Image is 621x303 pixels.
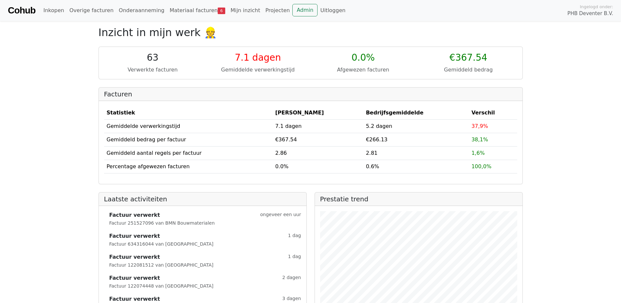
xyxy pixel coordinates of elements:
[273,133,363,146] td: €367.54
[471,150,485,156] span: 1,6%
[109,274,160,282] strong: Factuur verwerkt
[109,211,160,219] strong: Factuur verwerkt
[363,160,469,173] td: 0.6%
[469,106,517,120] th: Verschil
[288,253,301,261] small: 1 dag
[104,52,202,63] div: 63
[420,66,517,74] div: Gemiddeld bedrag
[471,123,488,129] span: 37,9%
[104,119,273,133] td: Gemiddelde verwerkingstijd
[471,136,488,143] span: 38,1%
[273,160,363,173] td: 0.0%
[580,4,613,10] span: Ingelogd onder:
[273,119,363,133] td: 7.1 dagen
[109,295,160,303] strong: Factuur verwerkt
[420,52,517,63] div: €367.54
[471,163,491,170] span: 100,0%
[109,241,213,247] small: Factuur 634316044 van [GEOGRAPHIC_DATA]
[363,119,469,133] td: 5.2 dagen
[260,211,301,219] small: ongeveer een uur
[363,146,469,160] td: 2.81
[318,4,348,17] a: Uitloggen
[104,195,301,203] h2: Laatste activiteiten
[104,160,273,173] td: Percentage afgewezen facturen
[109,283,213,289] small: Factuur 122074448 van [GEOGRAPHIC_DATA]
[288,232,301,240] small: 1 dag
[320,195,517,203] h2: Prestatie trend
[109,253,160,261] strong: Factuur verwerkt
[104,106,273,120] th: Statistiek
[104,90,517,98] h2: Facturen
[282,274,301,282] small: 2 dagen
[104,66,202,74] div: Verwerkte facturen
[167,4,228,17] a: Materiaal facturen6
[282,295,301,303] small: 3 dagen
[109,232,160,240] strong: Factuur verwerkt
[41,4,66,17] a: Inkopen
[104,146,273,160] td: Gemiddeld aantal regels per factuur
[109,262,213,268] small: Factuur 122081512 van [GEOGRAPHIC_DATA]
[209,66,307,74] div: Gemiddelde verwerkingstijd
[218,8,225,14] span: 6
[363,106,469,120] th: Bedrijfsgemiddelde
[567,10,613,17] span: PHB Deventer B.V.
[109,220,215,226] small: Factuur 251527096 van BMN Bouwmaterialen
[104,133,273,146] td: Gemiddeld bedrag per factuur
[292,4,318,16] a: Admin
[8,3,35,18] a: Cohub
[363,133,469,146] td: €266.13
[116,4,167,17] a: Onderaanneming
[67,4,116,17] a: Overige facturen
[263,4,293,17] a: Projecten
[273,146,363,160] td: 2.86
[99,26,523,39] h2: Inzicht in mijn werk 👷
[315,66,412,74] div: Afgewezen facturen
[273,106,363,120] th: [PERSON_NAME]
[228,4,263,17] a: Mijn inzicht
[209,52,307,63] div: 7.1 dagen
[315,52,412,63] div: 0.0%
